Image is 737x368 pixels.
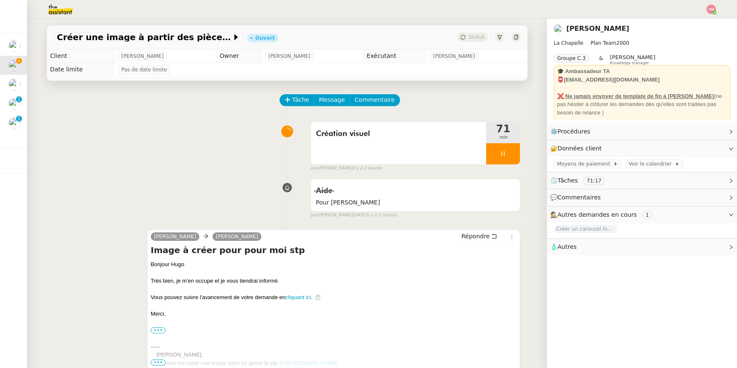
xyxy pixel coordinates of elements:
[628,160,674,168] span: Voir le calendrier
[557,93,714,99] u: ❌ Ne jamais envoyer de template de fin à [PERSON_NAME]
[216,49,261,63] td: Owner
[547,239,737,255] div: 🧴Autres
[310,212,397,219] small: [PERSON_NAME][DATE]
[547,207,737,223] div: 🕵️Autres demandes en cours 1
[151,360,166,365] span: •••
[280,360,338,366] a: [URL][DOMAIN_NAME]
[316,187,332,195] span: Aide
[280,94,315,106] button: Tâche
[486,124,520,134] span: 71
[557,76,727,84] div: 📮
[286,294,311,300] a: cliquant ici
[557,160,613,168] span: Moyens de paiement
[558,177,578,184] span: Tâches
[355,95,395,105] span: Commentaire
[610,61,649,65] span: Knowledge manager
[151,293,517,302] div: Vous pouvez suivre l'avancement de votre demande en . ⏱️
[8,40,20,52] img: users%2FoOAfvbuArpdbnMcWMpAFWnfObdI3%2Favatar%2F8c2f5da6-de65-4e06-b9c2-86d64bdc2f41
[714,93,715,99] u: (
[151,343,517,351] div: -----
[319,95,345,105] span: Message
[256,35,275,41] div: Ouvert
[292,95,310,105] span: Tâche
[316,128,481,140] span: Création visuel
[610,54,655,65] app-user-label: Knowledge manager
[47,63,114,76] td: Date limite
[554,54,589,63] nz-tag: Groupe C.3
[558,243,577,250] span: Autres
[151,244,517,256] h4: Image à créer pour pour moi stp
[547,189,737,206] div: 💬Commentaires
[550,127,594,136] span: ⚙️
[8,79,20,90] img: users%2F37wbV9IbQuXMU0UH0ngzBXzaEe12%2Favatar%2Fcba66ece-c48a-48c8-9897-a2adc1834457
[461,232,490,240] span: Répondre
[547,123,737,140] div: ⚙️Procédures
[558,194,601,201] span: Commentaires
[458,232,500,241] button: Répondre
[212,233,261,240] a: [PERSON_NAME]
[616,40,629,46] span: 2000
[554,40,583,46] span: La Chapelle
[554,24,563,33] img: users%2F37wbV9IbQuXMU0UH0ngzBXzaEe12%2Favatar%2Fcba66ece-c48a-48c8-9897-a2adc1834457
[566,25,629,33] a: [PERSON_NAME]
[550,211,656,218] span: 🕵️
[558,211,637,218] span: Autres demandes en cours
[352,165,382,172] span: il y a 2 heures
[8,98,20,110] img: users%2F9GXHdUEgf7ZlSXdwo7B3iBDT3M02%2Favatar%2Fimages.jpeg
[151,260,517,269] div: Bonjour Hugo
[363,49,426,63] td: Exécutant
[547,172,737,189] div: ⏲️Tâches 71:17
[151,327,166,333] label: •••
[707,5,716,14] img: svg
[17,96,21,104] p: 1
[16,116,22,122] nz-badge-sup: 1
[599,54,603,65] span: &
[547,140,737,157] div: 🔐Données client
[151,277,517,285] div: Très bien, je m'en occupe et je vous tiendrai informé.
[350,94,400,106] button: Commentaire
[47,49,114,63] td: Client
[550,177,612,184] span: ⏲️
[121,52,163,60] span: [PERSON_NAME]
[550,144,605,153] span: 🔐
[17,116,21,123] p: 1
[557,92,727,117] div: ne pas hésiter à clôturer les demandes dès qu'elles sont traitées pas besoin de relance )
[268,52,310,60] span: [PERSON_NAME]
[310,165,382,172] small: [PERSON_NAME]
[367,212,397,219] span: il y a 3 heures
[486,134,520,141] span: min
[433,52,475,60] span: [PERSON_NAME]
[314,94,350,106] button: Message
[469,34,484,40] span: Statut
[310,165,318,172] span: par
[316,198,515,207] span: Pour [PERSON_NAME]
[151,233,200,240] a: [PERSON_NAME]
[151,310,517,318] div: Merci,
[558,128,590,135] span: Procédures
[583,177,605,185] nz-tag: 71:17
[558,145,602,152] span: Données client
[57,33,232,41] span: Créer une image à partir des pièces jointes
[564,76,660,83] strong: [EMAIL_ADDRESS][DOMAIN_NAME]
[550,194,604,201] span: 💬
[8,60,20,71] img: users%2F37wbV9IbQuXMU0UH0ngzBXzaEe12%2Favatar%2Fcba66ece-c48a-48c8-9897-a2adc1834457
[610,54,655,60] span: [PERSON_NAME]
[642,211,653,219] nz-tag: 1
[590,40,616,46] span: Plan Team
[310,212,318,219] span: par
[557,68,610,74] strong: 🎓 Ambassadeur TA
[550,243,577,250] span: 🧴
[8,117,20,129] img: users%2F9GXHdUEgf7ZlSXdwo7B3iBDT3M02%2Favatar%2Fimages.jpeg
[554,225,617,233] span: Créer un carousel Instagram
[16,96,22,102] nz-badge-sup: 1
[121,65,167,74] span: Pas de date limite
